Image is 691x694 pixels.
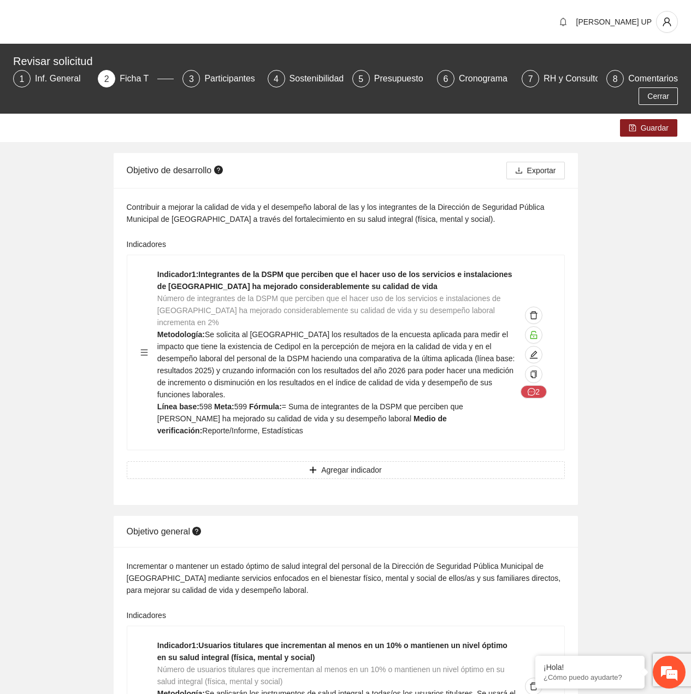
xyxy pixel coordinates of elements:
[528,74,533,84] span: 7
[157,665,505,686] span: Número de usuarios titulares que incrementan al menos en un 10% o mantienen un nivel óptimo en su...
[374,70,432,87] div: Presupuesto
[358,74,363,84] span: 5
[157,330,205,339] strong: Metodología:
[657,17,677,27] span: user
[647,90,669,102] span: Cerrar
[309,466,317,475] span: plus
[127,527,204,536] span: Objetivo general
[613,74,618,84] span: 8
[98,70,174,87] div: 2Ficha T
[157,270,512,291] strong: Indicador 1 : Integrantes de la DSPM que perciben que el hacer uso de los servicios e instalacion...
[576,17,652,26] span: [PERSON_NAME] UP
[268,70,344,87] div: 4Sostenibilidad
[525,346,542,363] button: edit
[249,402,282,411] strong: Fórmula:
[20,74,25,84] span: 1
[656,11,678,33] button: user
[554,13,572,31] button: bell
[641,122,669,134] span: Guardar
[544,663,636,672] div: ¡Hola!
[157,641,507,662] strong: Indicador 1 : Usuarios titulares que incrementan al menos en un 10% o mantienen un nivel óptimo e...
[522,70,598,87] div: 7RH y Consultores
[606,70,678,87] div: 8Comentarios
[127,201,565,225] div: Contribuir a mejorar la calidad de vida y el desempeño laboral de las y los integrantes de la Dir...
[57,56,184,70] div: Chatee con nosotros ahora
[525,366,542,383] button: copy
[157,330,515,399] span: Se solicita al [GEOGRAPHIC_DATA] los resultados de la encuesta aplicada para medir el impacto que...
[157,402,199,411] strong: Línea base:
[127,461,565,479] button: plusAgregar indicador
[525,311,542,320] span: delete
[629,124,636,133] span: save
[140,349,148,356] span: menu
[127,560,565,596] div: Incrementar o mantener un estado óptimo de salud integral del personal de la Dirección de Segurid...
[127,238,166,250] label: Indicadores
[157,294,501,327] span: Número de integrantes de la DSPM que perciben que el hacer uso de los servicios e instalaciones d...
[530,370,538,379] span: copy
[506,162,565,179] button: downloadExportar
[13,70,89,87] div: 1Inf. General
[63,146,151,256] span: Estamos en línea.
[189,74,194,84] span: 3
[525,326,542,344] button: unlock
[437,70,513,87] div: 6Cronograma
[179,5,205,32] div: Minimizar ventana de chat en vivo
[13,52,671,70] div: Revisar solicitud
[202,426,303,435] span: Reporte/Informe, Estadísticas
[521,385,547,398] button: message2
[214,166,223,174] span: question-circle
[35,70,90,87] div: Inf. General
[544,70,621,87] div: RH y Consultores
[459,70,516,87] div: Cronograma
[628,70,678,87] div: Comentarios
[234,402,247,411] span: 599
[321,464,382,476] span: Agregar indicador
[528,388,535,397] span: message
[639,87,678,105] button: Cerrar
[192,527,201,536] span: question-circle
[120,70,157,87] div: Ficha T
[290,70,353,87] div: Sostenibilidad
[525,307,542,324] button: delete
[443,74,448,84] span: 6
[104,74,109,84] span: 2
[127,609,166,621] label: Indicadores
[527,164,556,177] span: Exportar
[525,682,542,691] span: delete
[555,17,571,26] span: bell
[199,402,212,411] span: 598
[352,70,428,87] div: 5Presupuesto
[214,402,234,411] strong: Meta:
[127,166,226,175] span: Objetivo de desarrollo
[204,70,264,87] div: Participantes
[525,331,542,339] span: unlock
[525,350,542,359] span: edit
[182,70,258,87] div: 3Participantes
[544,673,636,681] p: ¿Cómo puedo ayudarte?
[5,298,208,337] textarea: Escriba su mensaje y pulse “Intro”
[274,74,279,84] span: 4
[157,402,463,423] span: = Suma de integrantes de la DSPM que perciben que [PERSON_NAME] ha mejorado su calidad de vida y ...
[620,119,677,137] button: saveGuardar
[515,167,523,175] span: download
[157,414,447,435] strong: Medio de verificación:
